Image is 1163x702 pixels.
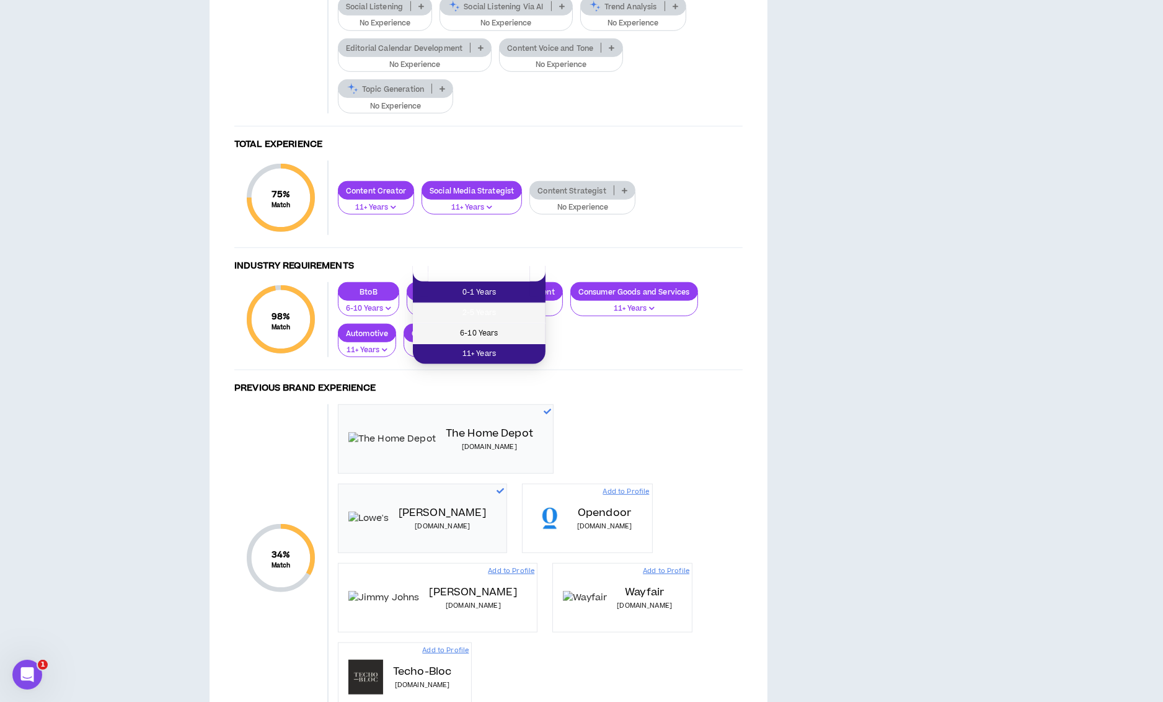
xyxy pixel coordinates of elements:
[407,287,463,296] p: BtoC
[338,91,453,114] button: No Experience
[338,287,399,296] p: BtoB
[500,43,601,53] p: Content Voice and Tone
[346,345,388,356] p: 11+ Years
[577,522,632,531] p: [DOMAIN_NAME]
[499,49,622,73] button: No Experience
[563,591,607,605] img: Wayfair
[448,18,564,29] p: No Experience
[570,293,698,316] button: 11+ Years
[348,660,383,695] img: Techo-Bloc
[407,293,464,316] button: 11+ Years
[404,329,467,338] p: Construction
[533,501,567,536] img: Opendoor
[272,310,291,323] span: 98 %
[446,601,501,611] p: [DOMAIN_NAME]
[395,680,450,690] p: [DOMAIN_NAME]
[338,7,432,31] button: No Experience
[338,334,396,358] button: 11+ Years
[346,202,406,213] p: 11+ Years
[422,186,521,195] p: Social Media Strategist
[430,585,518,600] p: [PERSON_NAME]
[422,192,522,215] button: 11+ Years
[420,347,538,361] span: 11+ Years
[399,505,487,520] p: [PERSON_NAME]
[38,660,48,670] span: 1
[393,664,451,679] p: Techo-Bloc
[338,49,492,73] button: No Experience
[581,2,665,11] p: Trend Analysis
[430,202,514,213] p: 11+ Years
[507,60,614,71] p: No Experience
[422,646,469,655] p: Add to Profile
[338,186,413,195] p: Content Creator
[346,303,391,314] p: 6-10 Years
[578,505,631,520] p: Opendoor
[420,327,538,340] span: 6-10 Years
[530,186,614,195] p: Content Strategist
[272,561,291,570] small: Match
[346,60,484,71] p: No Experience
[272,201,291,210] small: Match
[537,202,627,213] p: No Experience
[580,7,686,31] button: No Experience
[234,260,743,272] h4: Industry Requirements
[338,84,431,94] p: Topic Generation
[12,660,42,690] iframe: Intercom live chat
[346,18,424,29] p: No Experience
[462,442,517,452] p: [DOMAIN_NAME]
[420,286,538,300] span: 0-1 Years
[617,601,672,611] p: [DOMAIN_NAME]
[440,2,551,11] p: Social Listening Via AI
[348,591,420,605] img: Jimmy Johns
[234,139,743,151] h4: Total Experience
[272,188,291,201] span: 75 %
[446,426,533,441] p: The Home Depot
[338,329,396,338] p: Automotive
[338,2,410,11] p: Social Listening
[578,303,690,314] p: 11+ Years
[440,7,572,31] button: No Experience
[571,287,697,296] p: Consumer Goods and Services
[234,383,743,394] h4: Previous Brand Experience
[272,323,291,332] small: Match
[415,522,470,531] p: [DOMAIN_NAME]
[420,306,538,320] span: 2-5 Years
[348,512,389,525] img: Lowe's
[488,566,534,576] p: Add to Profile
[625,585,665,600] p: Wayfair
[272,548,291,561] span: 34 %
[643,566,689,576] p: Add to Profile
[529,192,635,215] button: No Experience
[404,334,467,358] button: 6-10 Years
[338,43,470,53] p: Editorial Calendar Development
[338,192,414,215] button: 11+ Years
[346,101,445,112] p: No Experience
[338,293,399,316] button: 6-10 Years
[603,487,650,497] p: Add to Profile
[348,432,436,446] img: The Home Depot
[588,18,678,29] p: No Experience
